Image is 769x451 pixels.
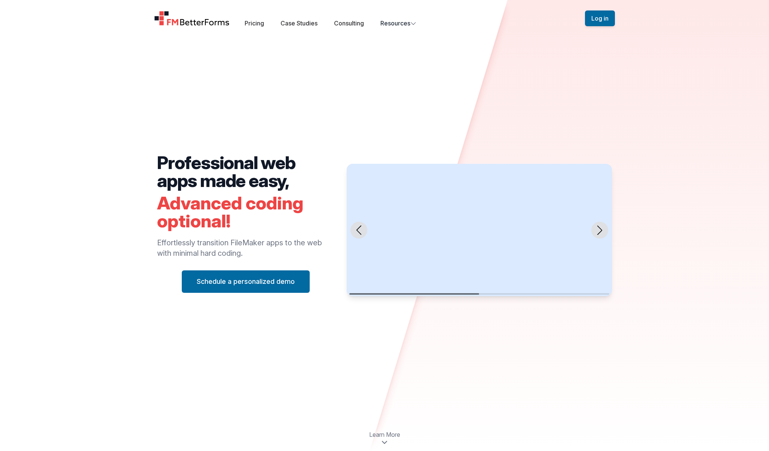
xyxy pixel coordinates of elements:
h2: Advanced coding optional! [157,194,335,230]
button: Resources [380,19,416,28]
a: Pricing [245,19,264,27]
button: Schedule a personalized demo [182,270,310,293]
h2: Professional web apps made easy, [157,154,335,190]
span: Learn More [369,430,400,439]
a: Home [154,11,230,26]
swiper-slide: 1 / 2 [347,164,612,297]
a: Case Studies [281,19,318,27]
button: Log in [585,10,615,26]
p: Effortlessly transition FileMaker apps to the web with minimal hard coding. [157,237,335,258]
nav: Global [145,9,624,28]
a: Consulting [334,19,364,27]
